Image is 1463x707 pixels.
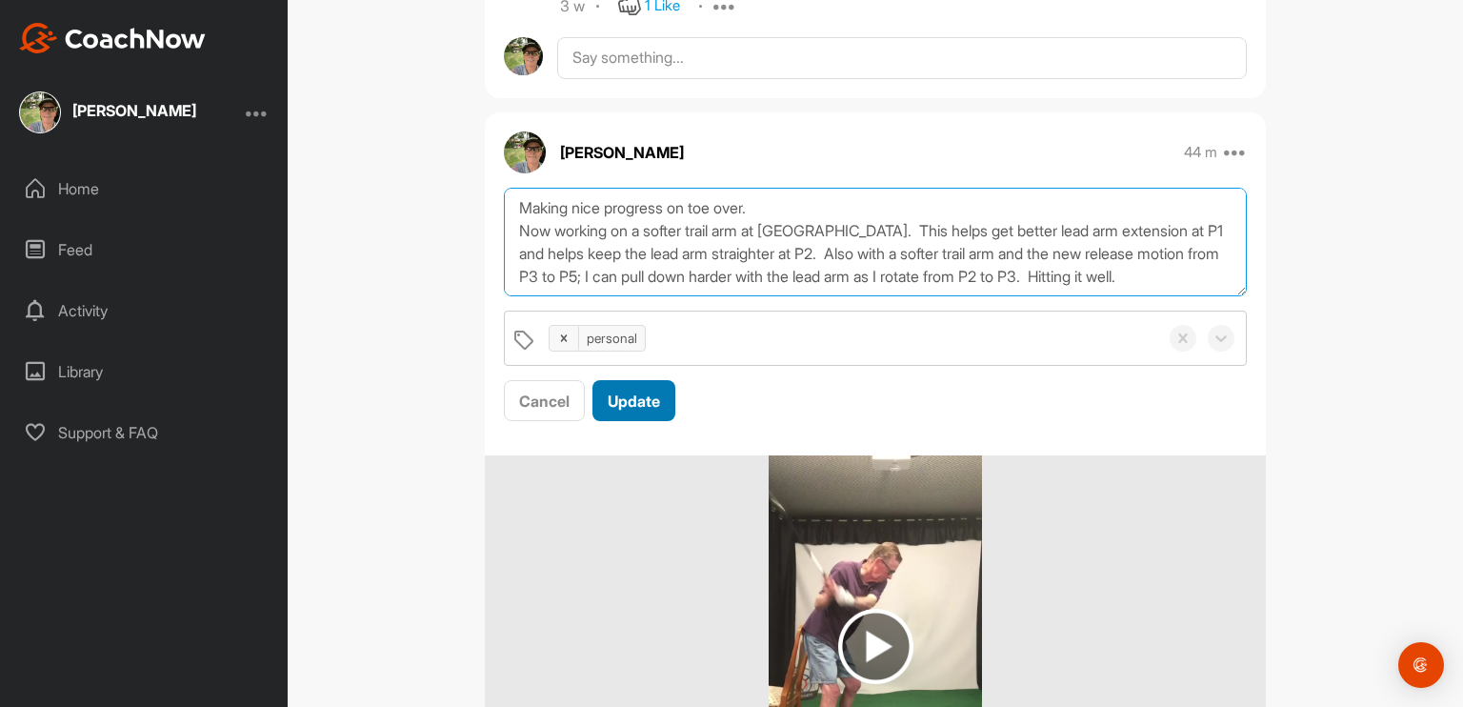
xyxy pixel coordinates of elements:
[592,380,675,421] button: Update
[10,287,279,334] div: Activity
[519,392,570,411] span: Cancel
[504,380,585,421] button: Cancel
[1398,642,1444,688] div: Open Intercom Messenger
[10,409,279,456] div: Support & FAQ
[838,609,913,684] img: play
[19,23,206,53] img: CoachNow
[1184,143,1217,162] p: 44 m
[19,91,61,133] img: square_5e0eff6b830a0c27e51cd81a68935f33.jpg
[10,348,279,395] div: Library
[10,165,279,212] div: Home
[579,323,645,353] div: personal
[504,37,543,76] img: avatar
[72,103,196,118] div: [PERSON_NAME]
[560,141,684,164] p: [PERSON_NAME]
[504,131,546,173] img: avatar
[608,392,660,411] span: Update
[504,188,1247,297] textarea: DTL Making nice progress on toe over. Now working on a softer trail arm at [GEOGRAPHIC_DATA]. Thi...
[10,226,279,273] div: Feed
